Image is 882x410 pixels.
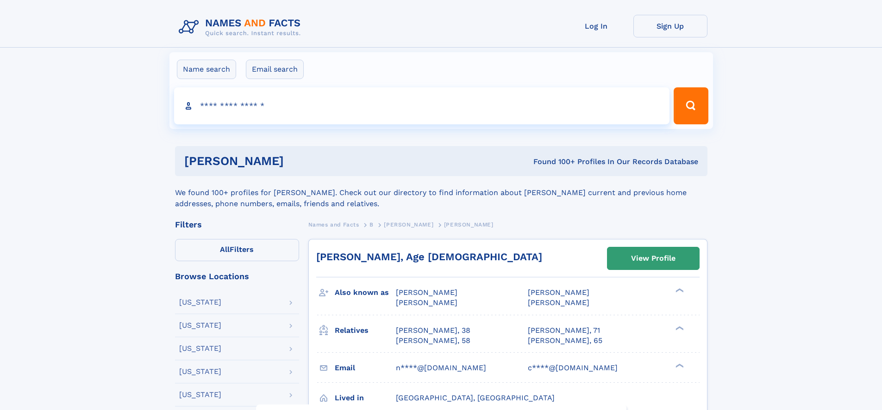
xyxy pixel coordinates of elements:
[528,336,602,346] a: [PERSON_NAME], 65
[179,391,221,398] div: [US_STATE]
[316,251,542,263] a: [PERSON_NAME], Age [DEMOGRAPHIC_DATA]
[335,360,396,376] h3: Email
[246,60,304,79] label: Email search
[175,176,707,209] div: We found 100+ profiles for [PERSON_NAME]. Check out our directory to find information about [PERS...
[673,325,684,331] div: ❯
[408,157,698,167] div: Found 100+ Profiles In Our Records Database
[175,15,308,40] img: Logo Names and Facts
[396,393,555,402] span: [GEOGRAPHIC_DATA], [GEOGRAPHIC_DATA]
[175,272,299,281] div: Browse Locations
[528,298,589,307] span: [PERSON_NAME]
[179,322,221,329] div: [US_STATE]
[220,245,230,254] span: All
[384,221,433,228] span: [PERSON_NAME]
[674,87,708,124] button: Search Button
[528,288,589,297] span: [PERSON_NAME]
[559,15,633,37] a: Log In
[335,323,396,338] h3: Relatives
[184,155,409,167] h1: [PERSON_NAME]
[174,87,670,124] input: search input
[396,336,470,346] a: [PERSON_NAME], 58
[631,248,676,269] div: View Profile
[369,219,374,230] a: B
[673,362,684,368] div: ❯
[369,221,374,228] span: B
[179,345,221,352] div: [US_STATE]
[179,299,221,306] div: [US_STATE]
[335,285,396,300] h3: Also known as
[396,298,457,307] span: [PERSON_NAME]
[673,288,684,294] div: ❯
[179,368,221,375] div: [US_STATE]
[335,390,396,406] h3: Lived in
[607,247,699,269] a: View Profile
[175,239,299,261] label: Filters
[396,288,457,297] span: [PERSON_NAME]
[444,221,494,228] span: [PERSON_NAME]
[177,60,236,79] label: Name search
[528,325,600,336] a: [PERSON_NAME], 71
[175,220,299,229] div: Filters
[384,219,433,230] a: [PERSON_NAME]
[396,325,470,336] a: [PERSON_NAME], 38
[308,219,359,230] a: Names and Facts
[633,15,707,37] a: Sign Up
